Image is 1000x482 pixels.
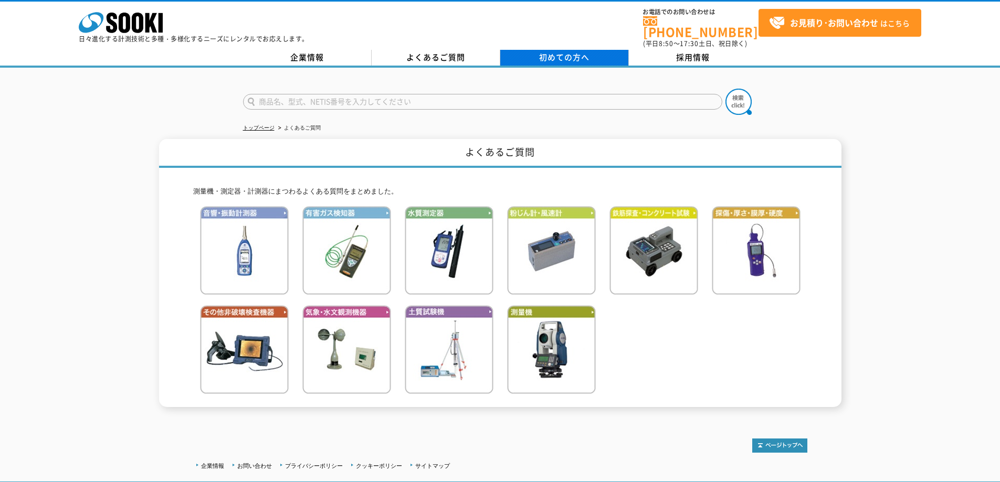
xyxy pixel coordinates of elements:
a: クッキーポリシー [356,463,402,469]
img: 測量機 [507,305,596,394]
strong: お見積り･お問い合わせ [790,16,878,29]
img: 探傷・厚さ・膜厚・硬度 [712,206,801,295]
img: 有害ガス検知器 [302,206,391,295]
span: 初めての方へ [539,51,590,63]
img: 土質試験機 [405,305,493,394]
p: 日々進化する計測技術と多種・多様化するニーズにレンタルでお応えします。 [79,36,309,42]
img: 鉄筋検査・コンクリート試験 [609,206,698,295]
a: サイトマップ [415,463,450,469]
a: お問い合わせ [237,463,272,469]
li: よくあるご質問 [276,123,321,134]
a: 採用情報 [629,50,757,66]
p: 測量機・測定器・計測器にまつわるよくある質問をまとめました。 [193,186,807,197]
span: (平日 ～ 土日、祝日除く) [643,39,747,48]
span: 17:30 [680,39,699,48]
a: 企業情報 [201,463,224,469]
h1: よくあるご質問 [159,139,841,168]
a: 初めての方へ [500,50,629,66]
a: よくあるご質問 [372,50,500,66]
img: 音響・振動計測器 [200,206,289,295]
span: 8:50 [659,39,673,48]
a: 企業情報 [243,50,372,66]
a: [PHONE_NUMBER] [643,16,759,38]
input: 商品名、型式、NETIS番号を入力してください [243,94,722,110]
a: お見積り･お問い合わせはこちら [759,9,921,37]
a: トップページ [243,125,275,131]
span: はこちら [769,15,910,31]
img: 粉じん計・風速計 [507,206,596,295]
a: プライバシーポリシー [285,463,343,469]
span: お電話でのお問い合わせは [643,9,759,15]
img: 水質測定器 [405,206,493,295]
img: その他非破壊検査機器 [200,305,289,394]
img: 気象・水文観測機器 [302,305,391,394]
img: btn_search.png [725,89,752,115]
img: トップページへ [752,438,807,453]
